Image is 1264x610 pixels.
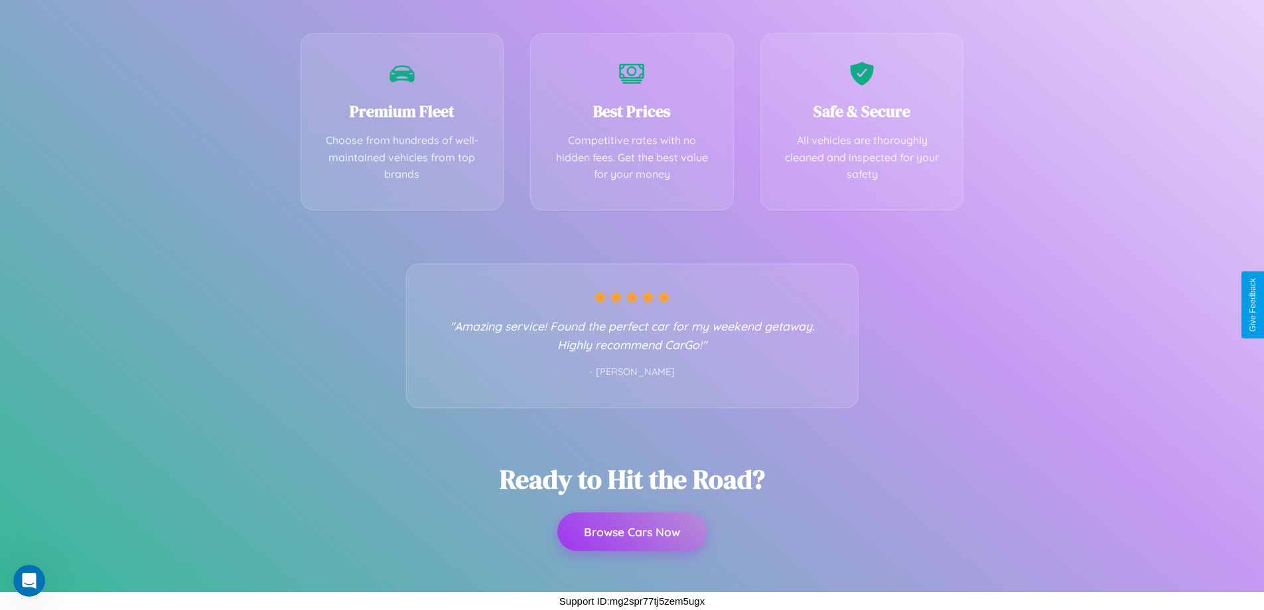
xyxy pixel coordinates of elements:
[321,132,484,183] p: Choose from hundreds of well-maintained vehicles from top brands
[500,461,765,497] h2: Ready to Hit the Road?
[781,132,944,183] p: All vehicles are thoroughly cleaned and inspected for your safety
[321,100,484,122] h3: Premium Fleet
[1248,278,1257,332] div: Give Feedback
[551,100,713,122] h3: Best Prices
[557,512,707,551] button: Browse Cars Now
[781,100,944,122] h3: Safe & Secure
[433,317,831,354] p: "Amazing service! Found the perfect car for my weekend getaway. Highly recommend CarGo!"
[551,132,713,183] p: Competitive rates with no hidden fees. Get the best value for your money
[13,565,45,597] iframe: Intercom live chat
[433,364,831,381] p: - [PERSON_NAME]
[559,592,705,610] p: Support ID: mg2spr77tj5zem5ugx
